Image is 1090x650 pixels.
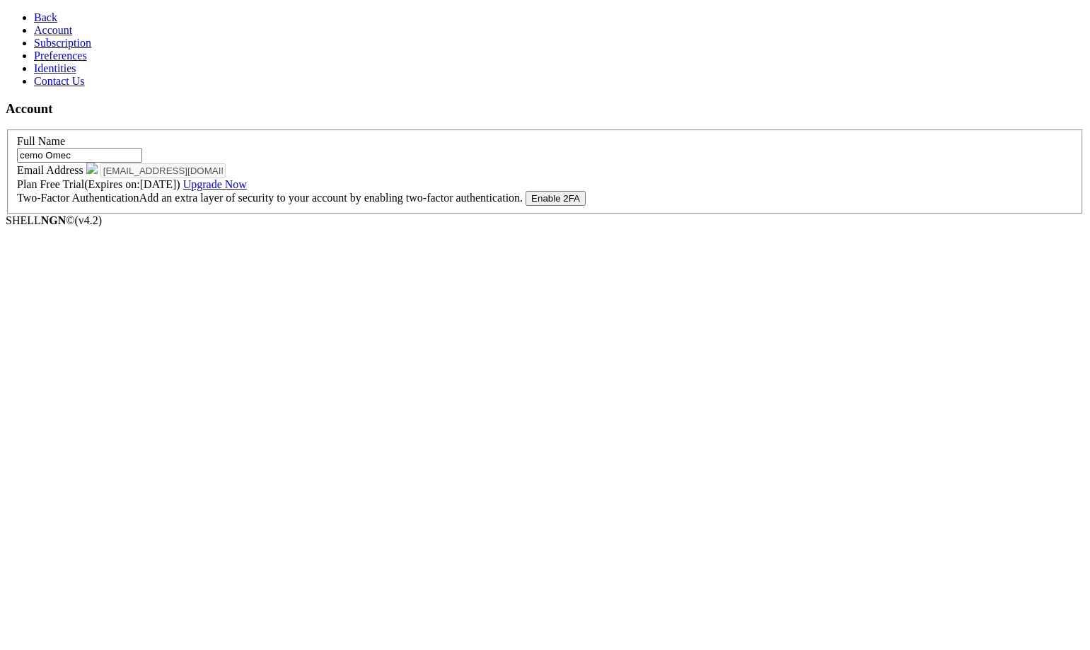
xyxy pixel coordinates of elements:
span: Add an extra layer of security to your account by enabling two-factor authentication. [139,192,523,204]
a: Subscription [34,37,91,49]
input: Full Name [17,148,142,163]
span: Free Trial (Expires on: [DATE] ) [40,178,246,190]
b: NGN [41,214,66,226]
label: Email Address [17,164,100,176]
button: Enable 2FA [526,191,586,206]
a: Back [34,11,57,23]
label: Full Name [17,135,65,147]
span: SHELL © [6,214,102,226]
a: Upgrade Now [183,178,247,190]
a: Contact Us [34,75,85,87]
img: google-icon.svg [86,163,98,174]
a: Account [34,24,72,36]
a: Preferences [34,50,87,62]
h3: Account [6,101,1084,117]
a: Identities [34,62,76,74]
label: Plan [17,178,247,190]
span: 4.2.0 [75,214,103,226]
label: Two-Factor Authentication [17,192,526,204]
